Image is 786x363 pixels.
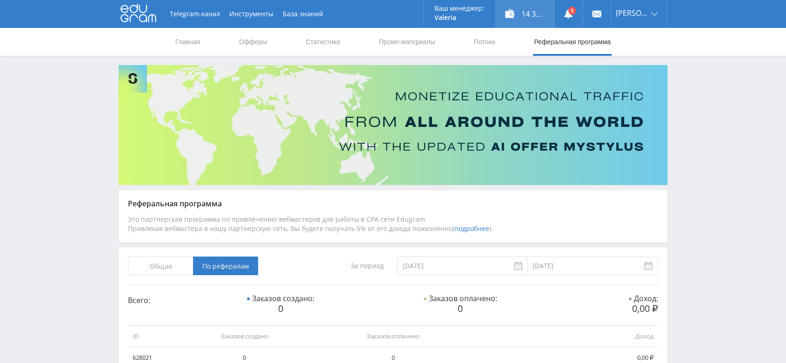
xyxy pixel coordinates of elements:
[533,28,612,56] a: Реферальная программа
[397,257,527,275] input: Use the arrow keys to pick a date
[424,293,497,304] span: Заказов оплачено:
[128,199,658,208] div: Реферальная программа
[247,293,314,304] span: Заказов создано:
[238,28,268,56] a: Офферы
[434,14,484,21] p: Valeria
[170,325,319,347] th: Заказов создано
[454,224,489,233] a: подробнее
[307,257,388,275] div: За период
[467,325,658,347] th: Доход
[128,257,193,275] span: Общая
[174,28,201,56] a: Главная
[434,5,484,12] p: Ваш менеджер:
[397,303,523,314] div: 0
[453,224,493,233] span: ( ).
[128,294,209,305] div: Всего:
[577,303,658,314] div: 0,00 ₽
[305,28,341,56] a: Статистика
[629,293,658,304] span: Доход:
[616,9,648,17] span: [PERSON_NAME]
[473,28,496,56] a: Потоки
[193,257,258,275] span: По рефералам
[319,325,467,347] th: Заказов оплачено
[119,65,667,185] img: Banner
[218,303,343,314] div: 0
[128,325,170,347] th: ID
[378,28,436,56] a: Промо-материалы
[128,215,658,233] div: Это партнерская программа по привлечению вебмастеров для работы в CPA сети Edugram. Привлекая веб...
